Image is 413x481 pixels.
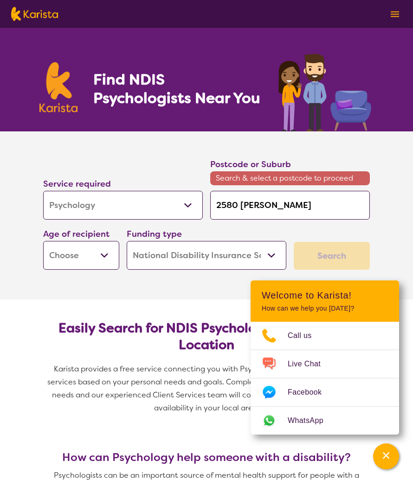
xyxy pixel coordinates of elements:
[39,451,374,464] h3: How can Psychology help someone with a disability?
[47,364,368,400] span: Karista provides a free service connecting you with Psychologists and other disability services b...
[288,357,332,371] span: Live Chat
[275,50,374,131] img: psychology
[43,228,110,240] label: Age of recipient
[262,305,388,312] p: How can we help you [DATE]?
[210,159,291,170] label: Postcode or Suburb
[93,70,265,107] h1: Find NDIS Psychologists Near You
[251,280,399,435] div: Channel Menu
[51,320,362,353] h2: Easily Search for NDIS Psychologists by Need & Location
[251,322,399,435] ul: Choose channel
[210,191,370,220] input: Type
[391,11,399,17] img: menu
[373,443,399,469] button: Channel Menu
[288,414,335,428] span: WhatsApp
[43,178,111,189] label: Service required
[262,290,388,301] h2: Welcome to Karista!
[251,407,399,435] a: Web link opens in a new tab.
[288,329,323,343] span: Call us
[288,385,333,399] span: Facebook
[210,171,370,185] span: Search & select a postcode to proceed
[11,7,58,21] img: Karista logo
[39,62,77,112] img: Karista logo
[127,228,182,240] label: Funding type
